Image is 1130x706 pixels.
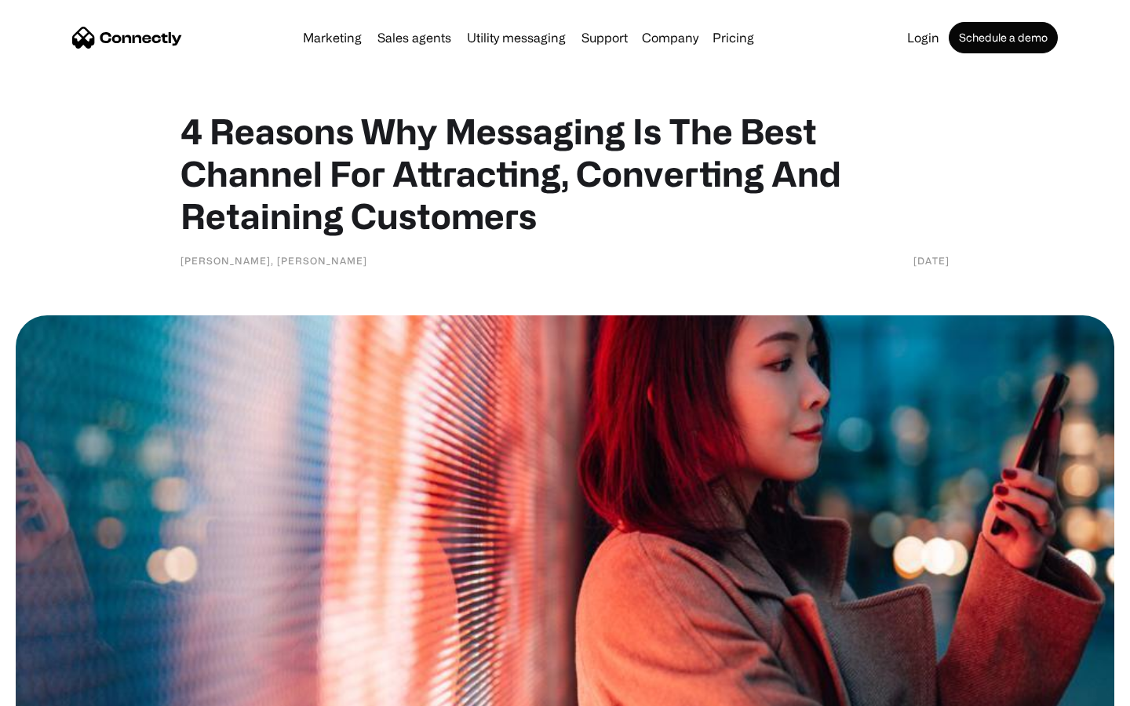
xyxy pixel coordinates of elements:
div: [PERSON_NAME], [PERSON_NAME] [180,253,367,268]
div: Company [642,27,698,49]
a: Schedule a demo [949,22,1058,53]
a: Support [575,31,634,44]
a: Utility messaging [461,31,572,44]
div: [DATE] [913,253,950,268]
a: Login [901,31,946,44]
aside: Language selected: English [16,679,94,701]
ul: Language list [31,679,94,701]
a: Sales agents [371,31,457,44]
a: Marketing [297,31,368,44]
h1: 4 Reasons Why Messaging Is The Best Channel For Attracting, Converting And Retaining Customers [180,110,950,237]
a: Pricing [706,31,760,44]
